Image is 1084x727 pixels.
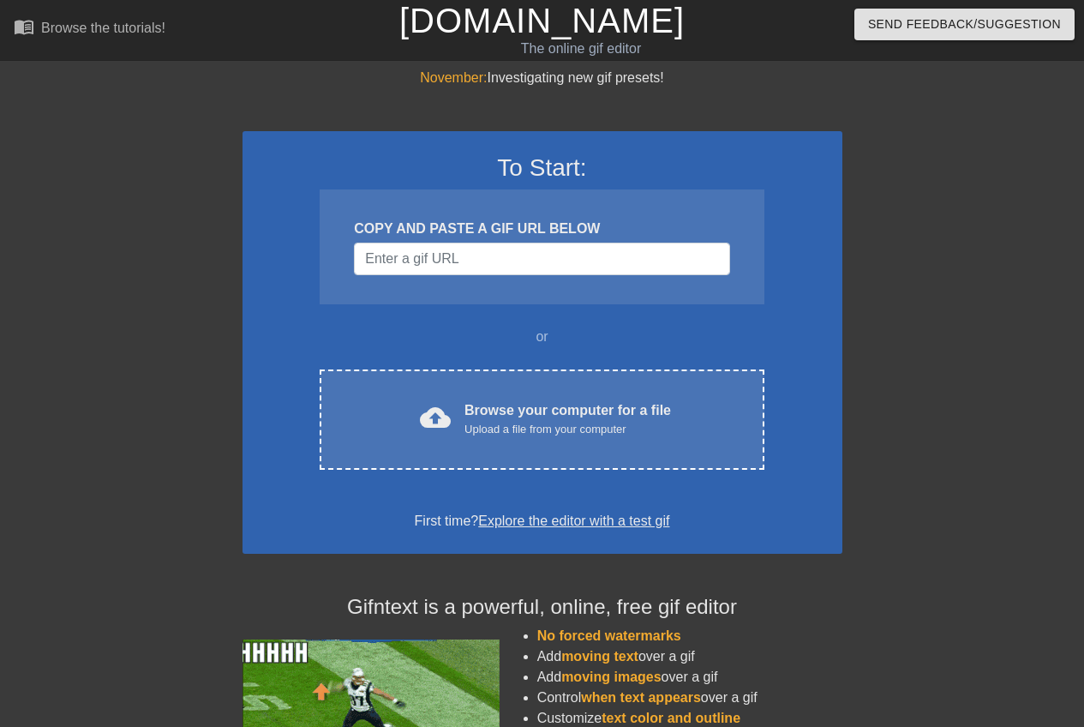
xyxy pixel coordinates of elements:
div: The online gif editor [370,39,793,59]
span: moving text [561,649,638,664]
span: moving images [561,670,661,684]
h4: Gifntext is a powerful, online, free gif editor [243,595,842,620]
li: Add over a gif [537,667,842,688]
span: when text appears [581,690,701,705]
h3: To Start: [265,153,820,183]
div: Browse your computer for a file [464,400,671,438]
div: COPY AND PASTE A GIF URL BELOW [354,219,729,239]
span: No forced watermarks [537,628,681,643]
span: cloud_upload [420,402,451,433]
span: November: [420,70,487,85]
span: Send Feedback/Suggestion [868,14,1061,35]
div: or [287,327,798,347]
button: Send Feedback/Suggestion [854,9,1075,40]
span: menu_book [14,16,34,37]
div: Upload a file from your computer [464,421,671,438]
div: First time? [265,511,820,532]
li: Control over a gif [537,688,842,708]
div: Browse the tutorials! [41,21,165,35]
input: Username [354,243,729,275]
div: Investigating new gif presets! [243,68,842,88]
a: [DOMAIN_NAME] [399,2,685,39]
a: Browse the tutorials! [14,16,165,43]
span: text color and outline [602,711,740,725]
li: Add over a gif [537,646,842,667]
a: Explore the editor with a test gif [478,514,669,528]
